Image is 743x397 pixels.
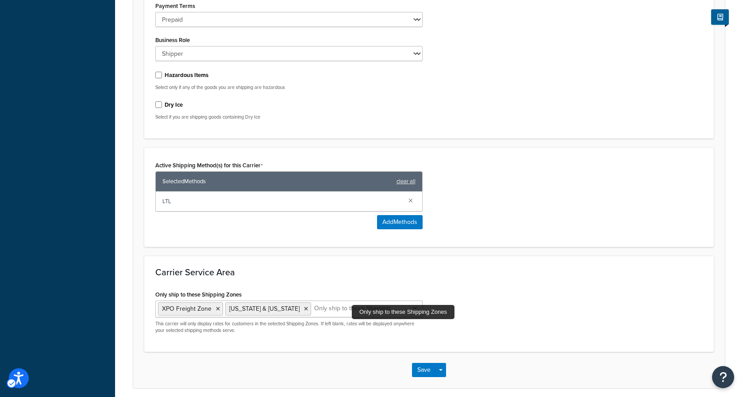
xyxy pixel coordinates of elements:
h3: Carrier Service Area [155,267,703,277]
p: Select if you are shipping goods containing Dry Ice [155,114,423,120]
span: Selected Methods [162,175,392,188]
input: Dry Ice [155,101,162,108]
label: Business Role [155,37,190,43]
input: Hazardous Items [155,72,162,78]
a: clear all [397,175,416,188]
label: Hazardous Items [165,71,208,79]
button: AddMethods [377,215,423,229]
span: LTL [162,195,401,208]
p: This carrier will only display rates for customers in the selected Shipping Zones. If left blank,... [155,320,423,334]
button: Open Resource Center [712,366,734,388]
label: Active Shipping Method(s) for this Carrier [155,162,263,169]
button: Save [412,363,436,377]
a: Close [406,195,416,205]
button: Show Help Docs [711,9,729,25]
span: XPO Freight Zone [162,304,212,313]
select: Payment Terms [155,12,423,27]
p: Select only if any of the goods you are shipping are hazardous [155,84,423,91]
select: Business Role [155,46,423,61]
label: Only ship to these Shipping Zones [155,291,242,298]
label: Payment Terms [155,3,195,9]
i: Unlabelled [412,306,417,311]
label: Dry Ice [165,101,183,109]
input: Only ship to these Shipping Zones [313,304,392,313]
span: [US_STATE] & [US_STATE] [229,304,300,313]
